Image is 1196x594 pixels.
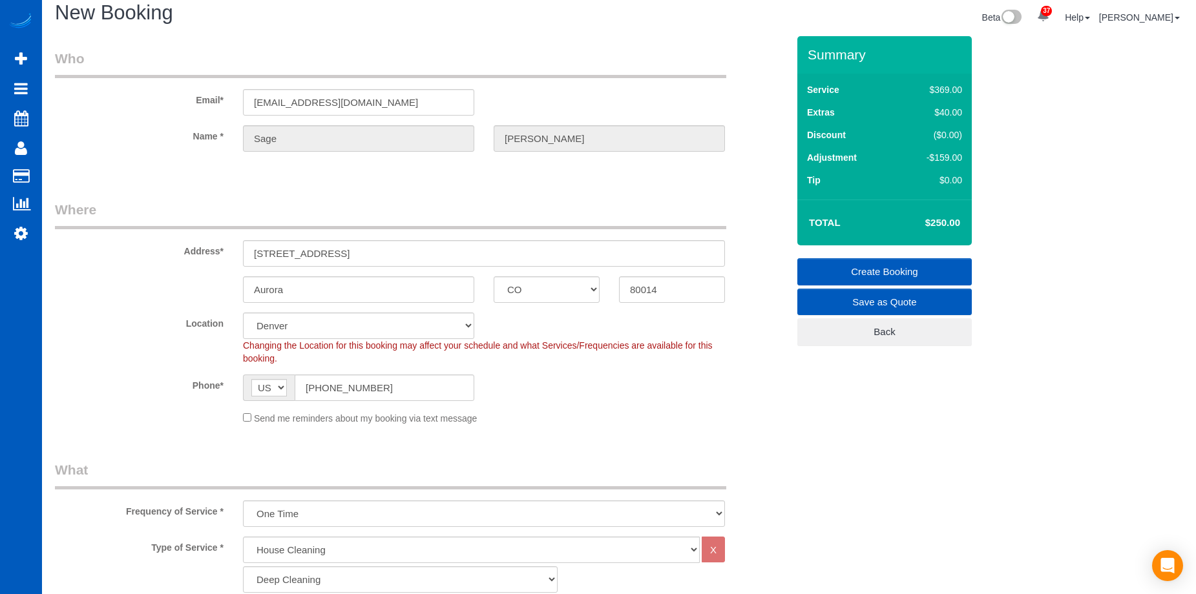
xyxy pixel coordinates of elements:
[45,374,233,392] label: Phone*
[45,240,233,258] label: Address*
[899,151,962,164] div: -$159.00
[619,276,725,303] input: Zip Code*
[887,218,960,229] h4: $250.00
[807,128,846,141] label: Discount
[55,49,726,78] legend: Who
[1099,12,1180,23] a: [PERSON_NAME]
[55,1,173,24] span: New Booking
[1000,10,1022,26] img: New interface
[243,89,474,116] input: Email*
[254,413,477,424] span: Send me reminders about my booking via text message
[899,174,962,187] div: $0.00
[807,106,835,119] label: Extras
[45,89,233,107] label: Email*
[797,258,972,285] a: Create Booking
[45,537,233,554] label: Type of Service *
[45,125,233,143] label: Name *
[1065,12,1090,23] a: Help
[807,174,821,187] label: Tip
[8,13,34,31] img: Automaid Logo
[55,200,726,229] legend: Where
[899,83,962,96] div: $369.00
[45,500,233,518] label: Frequency of Service *
[1041,6,1052,16] span: 37
[1152,550,1183,581] div: Open Intercom Messenger
[295,374,474,401] input: Phone*
[807,83,839,96] label: Service
[809,217,841,228] strong: Total
[243,340,713,364] span: Changing the Location for this booking may affect your schedule and what Services/Frequencies are...
[243,276,474,303] input: City*
[808,47,965,62] h3: Summary
[807,151,857,164] label: Adjustment
[55,460,726,489] legend: What
[797,289,972,316] a: Save as Quote
[494,125,725,152] input: Last Name*
[899,128,962,141] div: ($0.00)
[797,318,972,345] a: Back
[45,312,233,330] label: Location
[899,106,962,119] div: $40.00
[1031,2,1056,30] a: 37
[982,12,1022,23] a: Beta
[243,125,474,152] input: First Name*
